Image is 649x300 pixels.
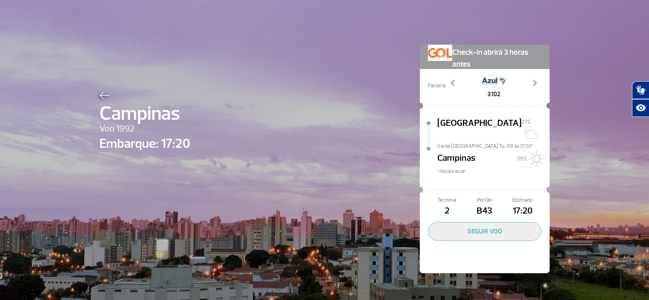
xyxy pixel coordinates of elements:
span: Estimado [504,196,542,204]
span: Sai de [GEOGRAPHIC_DATA] Tu/08 às 17:20* [437,142,550,148]
button: Abrir tradutor de língua de sinais. [632,81,649,99]
span: Voo 1992 [99,122,190,136]
button: SEGUIR VOO [428,222,542,241]
span: *Horáro local [437,168,550,175]
img: Sol com muitas nuvens [522,125,538,142]
span: [GEOGRAPHIC_DATA] [437,117,522,142]
span: 2 [428,204,466,218]
span: Campinas [437,151,475,168]
div: Plugin de acessibilidade da Hand Talk. [632,81,649,117]
span: Terminal [428,196,466,204]
span: Check-in abrirá 3 horas antes [452,45,542,70]
span: Embarque: 17:20 [99,134,190,153]
span: Portão [466,196,503,204]
button: Abrir recursos assistivos. [632,99,649,117]
span: 17:20 [504,204,542,218]
span: 3102 [482,89,506,99]
span: B43 [466,204,503,218]
span: 21°C [522,119,531,125]
span: Campinas [99,99,190,128]
span: Parceria: [428,82,446,90]
img: Sol [527,151,544,167]
span: 25°C [517,155,527,162]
